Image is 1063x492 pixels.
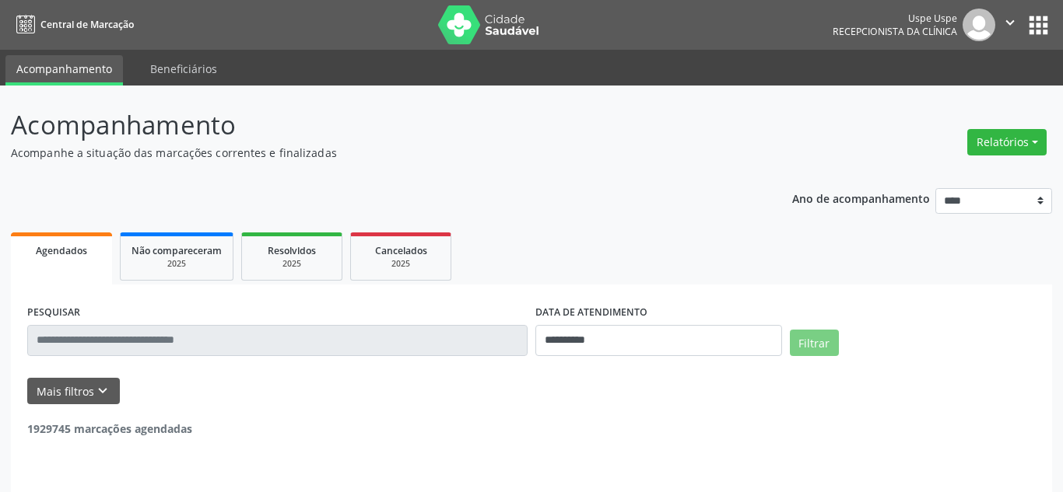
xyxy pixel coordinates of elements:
[375,244,427,257] span: Cancelados
[11,106,740,145] p: Acompanhamento
[253,258,331,270] div: 2025
[833,12,957,25] div: Uspe Uspe
[139,55,228,82] a: Beneficiários
[790,330,839,356] button: Filtrar
[268,244,316,257] span: Resolvidos
[535,301,647,325] label: DATA DE ATENDIMENTO
[362,258,440,270] div: 2025
[27,421,192,436] strong: 1929745 marcações agendadas
[995,9,1025,41] button: 
[833,25,957,38] span: Recepcionista da clínica
[1025,12,1052,39] button: apps
[1002,14,1019,31] i: 
[27,378,120,405] button: Mais filtroskeyboard_arrow_down
[11,145,740,161] p: Acompanhe a situação das marcações correntes e finalizadas
[5,55,123,85] a: Acompanhamento
[11,12,134,37] a: Central de Marcação
[132,244,222,257] span: Não compareceram
[27,301,80,325] label: PESQUISAR
[94,382,111,400] i: keyboard_arrow_down
[963,9,995,41] img: img
[132,258,222,270] div: 2025
[792,188,930,208] p: Ano de acompanhamento
[36,244,87,257] span: Agendados
[967,129,1047,155] button: Relatórios
[40,18,134,31] span: Central de Marcação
